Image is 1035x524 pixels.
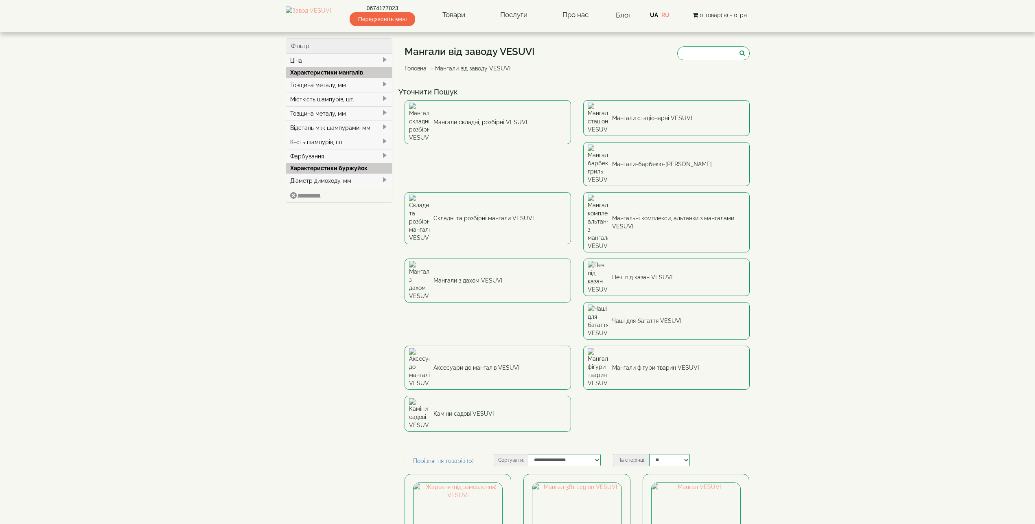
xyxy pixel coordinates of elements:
img: Складні та розбірні мангали VESUVI [409,195,429,242]
label: Сортувати: [494,454,528,466]
h4: Уточнити Пошук [398,88,756,96]
a: Мангали стаціонарні VESUVI Мангали стаціонарні VESUVI [583,100,750,136]
li: Мангали від заводу VESUVI [428,64,510,72]
img: Мангали з дахом VESUVI [409,261,429,300]
a: Блог [616,11,631,19]
a: Мангали фігури тварин VESUVI Мангали фігури тварин VESUVI [583,346,750,390]
a: Каміни садові VESUVI Каміни садові VESUVI [405,396,571,432]
a: Про нас [554,6,597,24]
button: 0 товар(ів) - 0грн [690,11,749,20]
div: К-сть шампурів, шт [286,135,392,149]
div: Характеристики мангалів [286,67,392,78]
img: Завод VESUVI [286,7,331,24]
img: Каміни садові VESUVI [409,398,429,429]
div: Діаметр димоходу, мм [286,173,392,188]
div: Товщина металу, мм [286,78,392,92]
a: Порівняння товарів (0) [405,454,482,468]
a: Аксесуари до мангалів VESUVI Аксесуари до мангалів VESUVI [405,346,571,390]
img: Чаші для багаття VESUVI [588,305,608,337]
a: Мангали складні, розбірні VESUVI Мангали складні, розбірні VESUVI [405,100,571,144]
a: Мангали-барбекю-гриль VESUVI Мангали-барбекю-[PERSON_NAME] [583,142,750,186]
a: Печі під казан VESUVI Печі під казан VESUVI [583,259,750,296]
img: Мангали фігури тварин VESUVI [588,348,608,387]
label: На сторінці: [613,454,649,466]
div: Характеристики буржуйок [286,163,392,173]
span: 0 товар(ів) - 0грн [700,12,747,18]
div: Товщина металу, мм [286,106,392,121]
img: Мангальні комплекси, альтанки з мангалами VESUVI [588,195,608,250]
div: Фарбування [286,149,392,163]
img: Печі під казан VESUVI [588,261,608,294]
img: Мангали стаціонарні VESUVI [588,103,608,134]
img: Мангали складні, розбірні VESUVI [409,103,429,142]
div: Відстань між шампурами, мм [286,121,392,135]
span: Передзвоніть мені [350,12,415,26]
a: Головна [405,65,427,72]
img: Аксесуари до мангалів VESUVI [409,348,429,387]
a: Чаші для багаття VESUVI Чаші для багаття VESUVI [583,302,750,340]
img: Мангали-барбекю-гриль VESUVI [588,145,608,184]
a: Мангали з дахом VESUVI Мангали з дахом VESUVI [405,259,571,303]
h1: Мангали від заводу VESUVI [405,46,535,57]
div: Ціна [286,54,392,68]
a: UA [650,12,658,18]
a: 0674177023 [350,4,415,12]
a: RU [661,12,670,18]
a: Мангальні комплекси, альтанки з мангалами VESUVI Мангальні комплекси, альтанки з мангалами VESUVI [583,192,750,252]
a: Товари [434,6,473,24]
div: Фільтр [286,39,392,54]
a: Складні та розбірні мангали VESUVI Складні та розбірні мангали VESUVI [405,192,571,244]
a: Послуги [492,6,536,24]
div: Місткість шампурів, шт. [286,92,392,106]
